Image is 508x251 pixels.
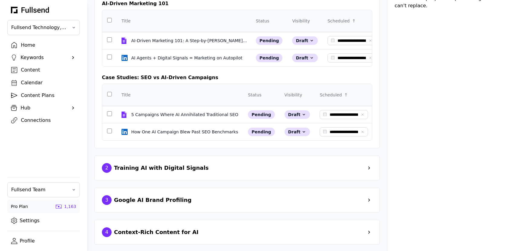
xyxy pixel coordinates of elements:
div: Pro Plan [11,203,28,209]
div: Draft [285,110,310,119]
button: Clear date [361,113,364,116]
div: 2 [102,163,112,173]
a: Content Plans [7,90,80,101]
button: Fullsend Team [7,182,80,197]
a: Connections [7,115,80,125]
div: 5 Campaigns Where AI Annihilated Traditional SEO [131,112,239,118]
div: Home [21,42,76,49]
div: Visibility [285,92,302,98]
span: Fullsend Technology, Inc. [11,24,67,31]
div: pending [248,128,275,136]
div: 1,163 [64,203,76,209]
div: pending [256,54,283,62]
div: 4 [102,227,112,237]
a: Calendar [7,78,80,88]
button: Clear date [361,130,364,134]
div: pending [248,110,275,119]
div: Visibility [292,18,310,24]
div: Context-Rich Content for AI [114,228,199,236]
button: Clear date [369,39,372,42]
div: Hub [21,104,67,112]
div: Title [122,18,131,24]
a: Content [7,65,80,75]
div: AI-Driven Marketing 101: A Step-by-[PERSON_NAME] for Small Businesses [131,38,247,44]
div: Keywords [21,54,67,61]
div: Connections [21,117,76,124]
button: Clear date [369,56,372,60]
div: 3 [102,195,112,205]
div: ↑ [352,18,356,24]
button: Fullsend Technology, Inc. [7,20,80,35]
div: AI Agents + Digital Signals = Marketing on Autopilot [131,55,244,61]
div: Content Plans [21,92,76,99]
div: Status [248,92,262,98]
div: Training AI with Digital Signals [114,164,209,172]
div: Case Studies: SEO vs AI-Driven Campaigns [102,74,372,81]
div: Draft [292,36,318,45]
span: Fullsend Team [11,186,67,193]
div: Content [21,66,76,74]
a: Profile [7,236,80,246]
div: Title [122,92,131,98]
a: Settings [7,216,80,226]
div: Scheduled [320,92,342,98]
div: ↑ [344,92,348,98]
div: pending [256,36,283,45]
div: Calendar [21,79,76,86]
div: Status [256,18,269,24]
div: Scheduled [327,18,350,24]
div: Draft [285,128,310,136]
a: Home [7,40,80,50]
div: How One AI Campaign Blew Past SEO Benchmarks [131,129,239,135]
div: Google AI Brand Profiling [114,196,191,204]
div: Draft [292,54,318,62]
